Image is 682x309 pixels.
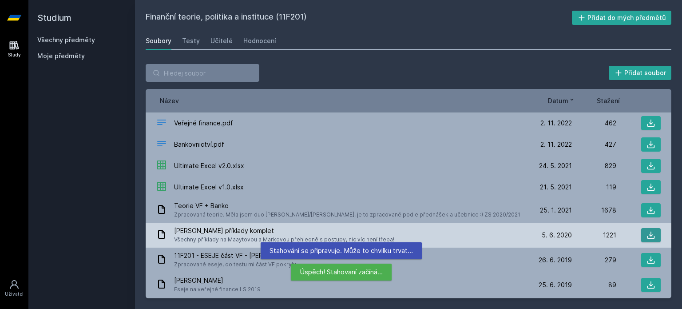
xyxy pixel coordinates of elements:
span: 2. 11. 2022 [540,119,572,128]
span: 2. 11. 2022 [540,140,572,149]
span: 21. 5. 2021 [540,183,572,192]
div: Uživatel [5,291,24,297]
span: Teorie VF + Banko [174,201,520,210]
span: 5. 6. 2020 [542,231,572,240]
a: Study [2,36,27,63]
div: 279 [572,256,616,265]
div: Úspěch! Stahovaní začíná… [291,264,392,281]
div: 829 [572,161,616,170]
input: Hledej soubor [146,64,259,82]
div: XLSX [156,160,167,173]
div: Hodnocení [243,36,276,45]
button: Název [160,96,179,105]
span: [PERSON_NAME] příklady komplet [174,226,394,235]
span: Zpracované eseje, do testu mi část VF pokryly. [174,260,298,269]
div: Učitelé [210,36,233,45]
a: Hodnocení [243,32,276,50]
div: 1678 [572,206,616,215]
span: 24. 5. 2021 [539,161,572,170]
div: Study [8,52,21,58]
span: 11F201 - ESEJE část VF - [PERSON_NAME] [174,251,298,260]
span: [PERSON_NAME] [174,276,261,285]
span: Veřejné finance.pdf [174,119,233,128]
button: Datum [548,96,575,105]
div: 462 [572,119,616,128]
div: XLSX [156,181,167,194]
a: Testy [182,32,200,50]
span: Eseje na veřejné finance LS 2019 [174,285,261,294]
span: Ultimate Excel v1.0.xlsx [174,183,244,192]
div: 89 [572,281,616,289]
button: Přidat soubor [609,66,672,80]
div: PDF [156,117,167,130]
button: Přidat do mých předmětů [572,11,672,25]
span: 26. 6. 2019 [539,256,572,265]
h2: Finanční teorie, politika a instituce (11F201) [146,11,572,25]
span: Ultimate Excel v2.0.xlsx [174,161,244,170]
div: Stahování se připravuje. Může to chvilku trvat… [261,242,422,259]
a: Všechny předměty [37,36,95,44]
div: Soubory [146,36,171,45]
a: Učitelé [210,32,233,50]
span: 25. 6. 2019 [539,281,572,289]
button: Stažení [597,96,620,105]
span: Datum [548,96,568,105]
span: Zpracovaná teorie. Měla jsem duo [PERSON_NAME]/[PERSON_NAME], je to zpracované podle přednášek a ... [174,210,520,219]
span: Moje předměty [37,52,85,60]
a: Uživatel [2,275,27,302]
div: 119 [572,183,616,192]
div: 1221 [572,231,616,240]
div: PDF [156,138,167,151]
a: Soubory [146,32,171,50]
div: Testy [182,36,200,45]
span: Všechny příklady na Maaytovou a Markovou přehledně s postupy, nic víc není třeba! [174,235,394,244]
div: 427 [572,140,616,149]
span: Bankovnictví.pdf [174,140,224,149]
span: 25. 1. 2021 [540,206,572,215]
